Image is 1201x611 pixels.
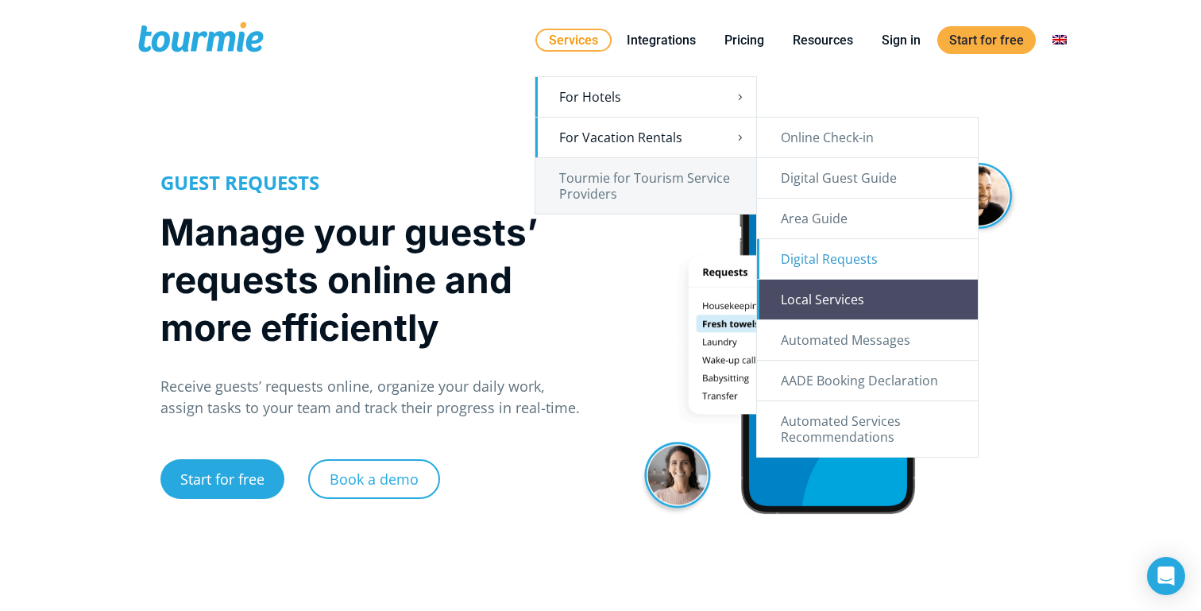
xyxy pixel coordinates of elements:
[757,401,978,457] a: Automated Services Recommendations
[535,158,756,214] a: Tourmie for Tourism Service Providers
[757,361,978,400] a: AADE Booking Declaration
[160,208,584,351] h1: Manage your guests’ requests online and more efficiently
[615,30,708,50] a: Integrations
[757,118,978,157] a: Online Check-in
[757,199,978,238] a: Area Guide
[1147,557,1185,595] div: Open Intercom Messenger
[535,29,612,52] a: Services
[535,77,756,117] a: For Hotels
[712,30,776,50] a: Pricing
[160,169,319,195] strong: GUEST REQUESTS
[937,26,1036,54] a: Start for free
[757,280,978,319] a: Local Services
[757,158,978,198] a: Digital Guest Guide
[757,239,978,279] a: Digital Requests
[308,459,440,499] a: Book a demo
[535,118,756,157] a: For Vacation Rentals
[1041,30,1079,50] a: Switch to
[870,30,933,50] a: Sign in
[757,320,978,360] a: Automated Messages
[781,30,865,50] a: Resources
[160,459,284,499] a: Start for free
[160,376,584,419] p: Receive guests’ requests online, organize your daily work, assign tasks to your team and track th...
